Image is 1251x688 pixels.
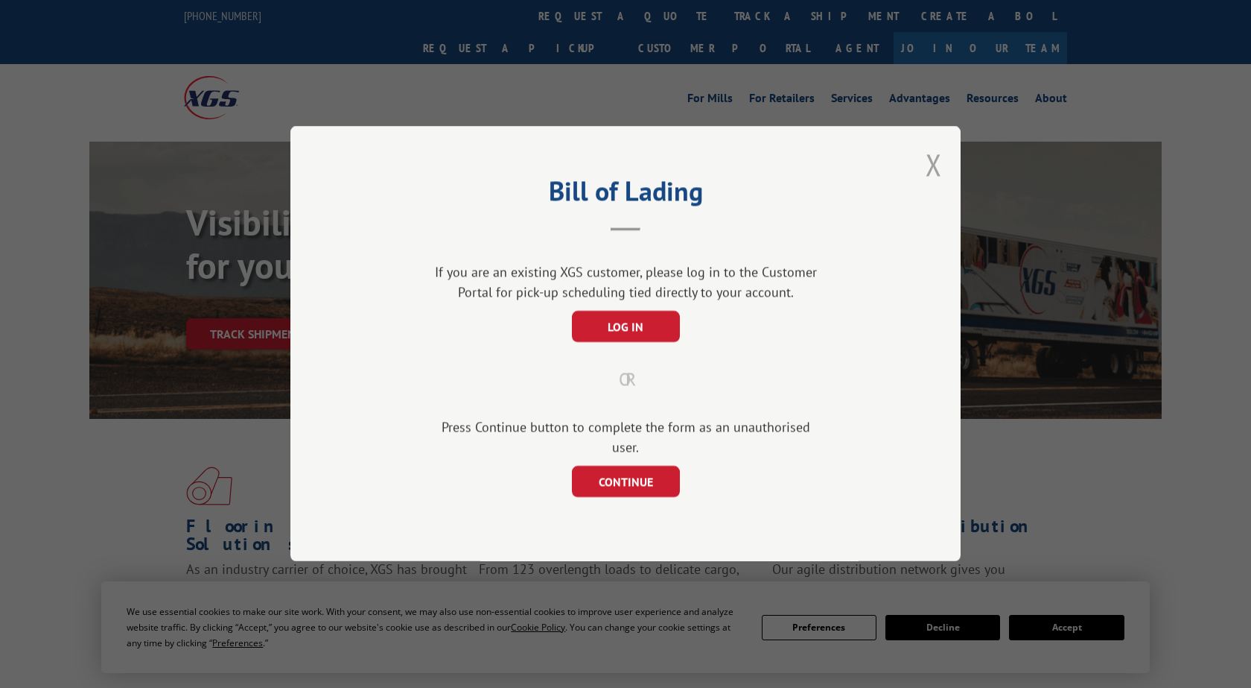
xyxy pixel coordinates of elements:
[572,467,680,498] button: CONTINUE
[926,145,942,184] button: Close modal
[428,262,823,303] div: If you are an existing XGS customer, please log in to the Customer Portal for pick-up scheduling ...
[572,321,680,335] a: LOG IN
[428,417,823,458] div: Press Continue button to complete the form as an unauthorised user.
[365,367,886,394] div: OR
[365,180,886,209] h2: Bill of Lading
[572,312,680,343] button: LOG IN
